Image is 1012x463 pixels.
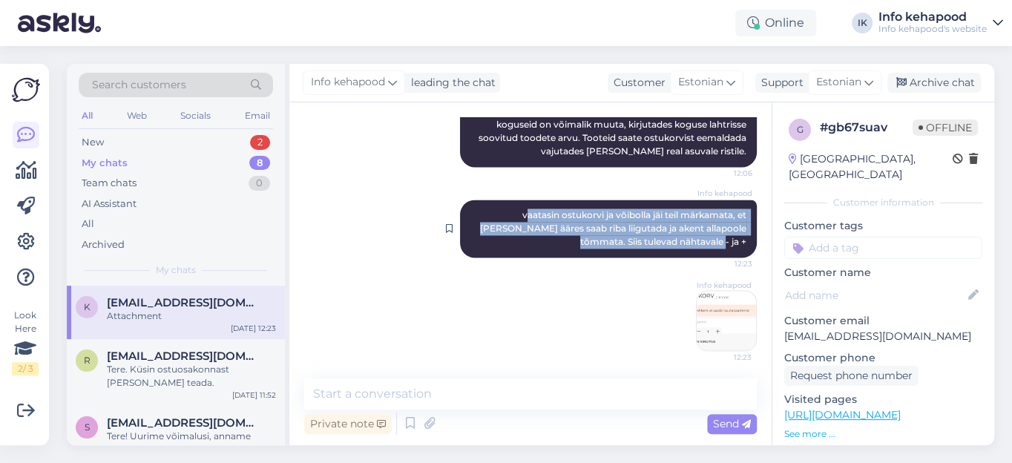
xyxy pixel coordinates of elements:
[887,73,981,93] div: Archive chat
[177,106,214,125] div: Socials
[678,74,723,91] span: Estonian
[797,124,804,135] span: g
[107,416,261,430] span: sirlipolts@gmail.com
[697,258,752,269] span: 12:23
[250,135,270,150] div: 2
[608,75,666,91] div: Customer
[107,363,276,390] div: Tere. Küsin ostuosakonnast [PERSON_NAME] teada.
[697,168,752,179] span: 12:06
[696,351,752,362] span: 12:23
[713,417,751,430] span: Send
[249,156,270,171] div: 8
[107,296,261,309] span: klenja.tiitsar@gmail.com
[82,176,137,191] div: Team chats
[311,74,385,91] span: Info kehapood
[784,427,982,441] p: See more ...
[107,430,276,456] div: Tere! Uurime võimalusi, anname teada!
[249,176,270,191] div: 0
[12,309,39,375] div: Look Here
[784,408,901,421] a: [URL][DOMAIN_NAME]
[12,76,40,104] img: Askly Logo
[784,350,982,366] p: Customer phone
[697,291,756,350] img: Attachment
[232,390,276,401] div: [DATE] 11:52
[784,366,919,386] div: Request phone number
[878,23,987,35] div: Info kehapood's website
[107,309,276,323] div: Attachment
[84,301,91,312] span: k
[820,119,913,137] div: # gb67suav
[878,11,987,23] div: Info kehapood
[735,10,816,36] div: Online
[697,188,752,199] span: Info kehapood
[696,279,752,290] span: Info kehapood
[82,135,104,150] div: New
[480,209,749,247] span: vaatasin ostukorvi ja võibolla jäi teil märkamata, et [PERSON_NAME] ääres saab riba liigutada ja ...
[784,218,982,234] p: Customer tags
[82,156,128,171] div: My chats
[784,265,982,280] p: Customer name
[82,237,125,252] div: Archived
[82,217,94,231] div: All
[785,287,965,303] input: Add name
[231,323,276,334] div: [DATE] 12:23
[784,392,982,407] p: Visited pages
[784,196,982,209] div: Customer information
[913,119,978,136] span: Offline
[304,414,392,434] div: Private note
[79,106,96,125] div: All
[405,75,496,91] div: leading the chat
[82,197,137,211] div: AI Assistant
[784,313,982,329] p: Customer email
[124,106,150,125] div: Web
[852,13,873,33] div: IK
[789,151,953,183] div: [GEOGRAPHIC_DATA], [GEOGRAPHIC_DATA]
[816,74,861,91] span: Estonian
[755,75,804,91] div: Support
[784,237,982,259] input: Add a tag
[878,11,1003,35] a: Info kehapoodInfo kehapood's website
[107,349,261,363] span: requeen@hot.ee
[156,263,196,277] span: My chats
[84,355,91,366] span: r
[784,329,982,344] p: [EMAIL_ADDRESS][DOMAIN_NAME]
[85,421,90,433] span: s
[92,77,186,93] span: Search customers
[12,362,39,375] div: 2 / 3
[242,106,273,125] div: Email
